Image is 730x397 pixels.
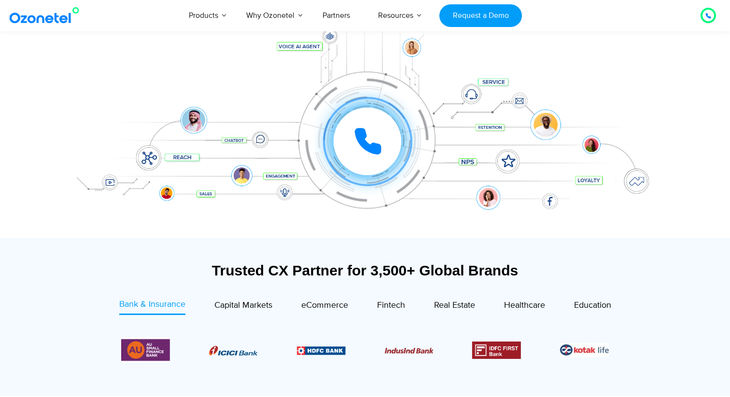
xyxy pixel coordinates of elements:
[377,300,405,311] span: Fintech
[472,342,521,359] img: Picture12.png
[209,346,258,356] img: Picture8.png
[434,298,475,315] a: Real Estate
[384,344,433,356] div: 3 / 6
[119,298,185,315] a: Bank & Insurance
[301,298,348,315] a: eCommerce
[209,344,258,356] div: 1 / 6
[384,348,433,354] img: Picture10.png
[504,300,545,311] span: Healthcare
[560,343,609,357] div: 5 / 6
[560,343,609,357] img: Picture26.jpg
[121,337,170,363] img: Picture13.png
[121,337,609,363] div: Image Carousel
[439,4,522,27] a: Request a Demo
[119,299,185,310] span: Bank & Insurance
[504,298,545,315] a: Healthcare
[574,300,611,311] span: Education
[214,298,272,315] a: Capital Markets
[301,300,348,311] span: eCommerce
[121,337,170,363] div: 6 / 6
[434,300,475,311] span: Real Estate
[574,298,611,315] a: Education
[377,298,405,315] a: Fintech
[297,344,346,356] div: 2 / 6
[68,262,662,279] div: Trusted CX Partner for 3,500+ Global Brands
[472,342,521,359] div: 4 / 6
[214,300,272,311] span: Capital Markets
[297,346,346,355] img: Picture9.png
